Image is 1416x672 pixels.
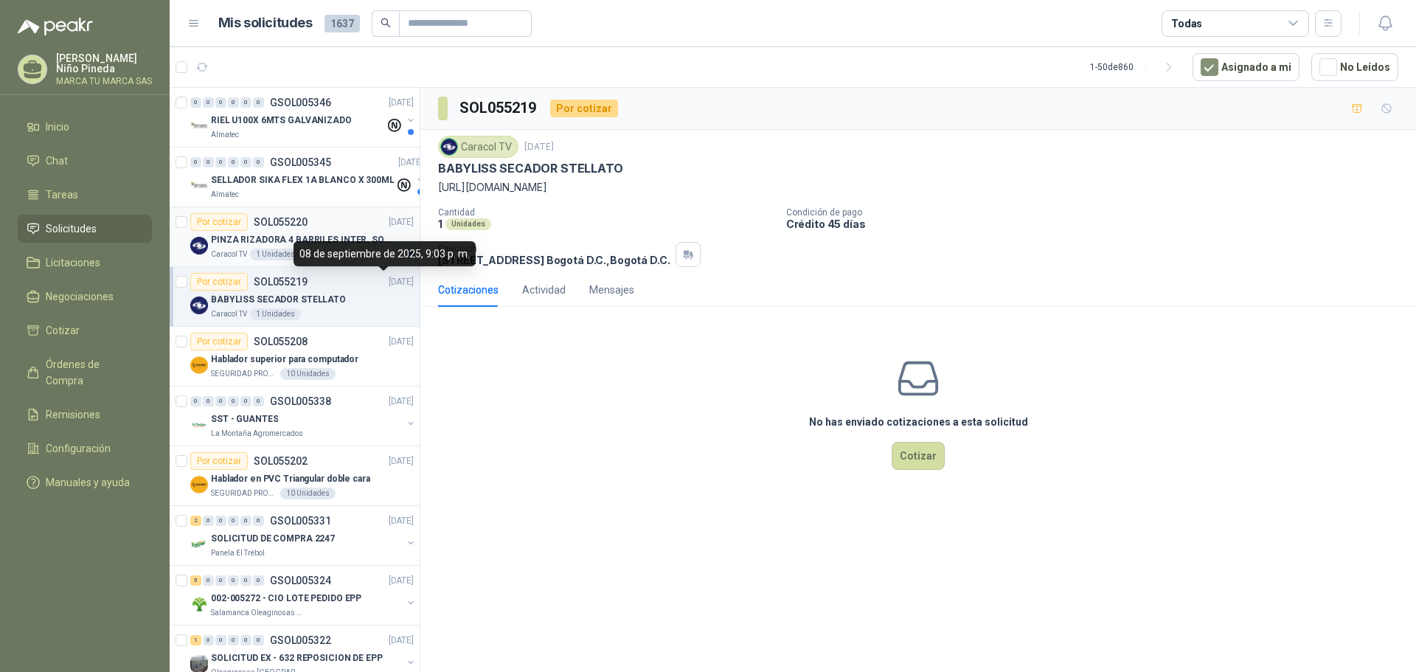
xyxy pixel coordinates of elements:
[211,488,277,499] p: SEGURIDAD PROVISER LTDA
[254,217,308,227] p: SOL055220
[211,308,247,320] p: Caracol TV
[190,572,417,619] a: 5 0 0 0 0 0 GSOL005324[DATE] Company Logo002-005272 - CIO LOTE PEDIDO EPPSalamanca Oleaginosas SAS
[170,267,420,327] a: Por cotizarSOL055219[DATE] Company LogoBABYLISS SECADOR STELLATOCaracol TV1 Unidades
[441,139,457,155] img: Company Logo
[1193,53,1299,81] button: Asignado a mi
[18,468,152,496] a: Manuales y ayuda
[438,161,623,176] p: BABYLISS SECADOR STELLATO
[445,218,491,230] div: Unidades
[389,275,414,289] p: [DATE]
[240,635,251,645] div: 0
[240,157,251,167] div: 0
[190,153,426,201] a: 0 0 0 0 0 0 GSOL005345[DATE] Company LogoSELLADOR SIKA FLEX 1A BLANCO X 300MLAlmatec
[46,119,69,135] span: Inicio
[550,100,618,117] div: Por cotizar
[46,288,114,305] span: Negociaciones
[809,414,1028,430] h3: No has enviado cotizaciones a esta solicitud
[280,368,336,380] div: 10 Unidades
[190,333,248,350] div: Por cotizar
[46,474,130,491] span: Manuales y ayuda
[46,254,100,271] span: Licitaciones
[190,97,201,108] div: 0
[18,18,93,35] img: Logo peakr
[211,114,352,128] p: RIEL U100X 6MTS GALVANIZADO
[228,516,239,526] div: 0
[253,97,264,108] div: 0
[18,113,152,141] a: Inicio
[203,97,214,108] div: 0
[190,177,208,195] img: Company Logo
[398,156,423,170] p: [DATE]
[438,207,774,218] p: Cantidad
[228,157,239,167] div: 0
[211,607,304,619] p: Salamanca Oleaginosas SAS
[46,440,111,457] span: Configuración
[46,221,97,237] span: Solicitudes
[211,233,395,247] p: PINZA RIZADORA 4 BARRILES INTER. SOL-GEL BABYLISS SECADOR STELLATO
[589,282,634,298] div: Mensajes
[190,476,208,493] img: Company Logo
[389,514,414,528] p: [DATE]
[190,392,417,440] a: 0 0 0 0 0 0 GSOL005338[DATE] Company LogoSST - GUANTESLa Montaña Agromercados
[46,153,68,169] span: Chat
[211,547,265,559] p: Panela El Trébol
[190,94,417,141] a: 0 0 0 0 0 0 GSOL005346[DATE] Company LogoRIEL U100X 6MTS GALVANIZADOAlmatec
[211,592,361,606] p: 002-005272 - CIO LOTE PEDIDO EPP
[211,472,370,486] p: Hablador en PVC Triangular doble cara
[240,575,251,586] div: 0
[254,336,308,347] p: SOL055208
[892,442,945,470] button: Cotizar
[1090,55,1181,79] div: 1 - 50 de 860
[786,207,1410,218] p: Condición de pago
[270,157,331,167] p: GSOL005345
[250,249,301,260] div: 1 Unidades
[524,140,554,154] p: [DATE]
[250,308,301,320] div: 1 Unidades
[215,157,226,167] div: 0
[190,536,208,553] img: Company Logo
[190,356,208,374] img: Company Logo
[215,97,226,108] div: 0
[215,516,226,526] div: 0
[56,53,152,74] p: [PERSON_NAME] Niño Pineda
[459,97,538,119] h3: SOL055219
[46,356,138,389] span: Órdenes de Compra
[190,213,248,231] div: Por cotizar
[1171,15,1202,32] div: Todas
[211,651,383,665] p: SOLICITUD EX - 632 REPOSICION DE EPP
[46,406,100,423] span: Remisiones
[253,516,264,526] div: 0
[215,635,226,645] div: 0
[381,18,391,28] span: search
[253,396,264,406] div: 0
[389,574,414,588] p: [DATE]
[270,635,331,645] p: GSOL005322
[270,575,331,586] p: GSOL005324
[203,635,214,645] div: 0
[280,488,336,499] div: 10 Unidades
[270,97,331,108] p: GSOL005346
[389,215,414,229] p: [DATE]
[228,396,239,406] div: 0
[203,396,214,406] div: 0
[240,516,251,526] div: 0
[18,215,152,243] a: Solicitudes
[389,454,414,468] p: [DATE]
[522,282,566,298] div: Actividad
[254,456,308,466] p: SOL055202
[240,97,251,108] div: 0
[228,575,239,586] div: 0
[190,157,201,167] div: 0
[218,13,313,34] h1: Mis solicitudes
[211,353,358,367] p: Hablador superior para computador
[211,368,277,380] p: SEGURIDAD PROVISER LTDA
[270,396,331,406] p: GSOL005338
[211,173,395,187] p: SELLADOR SIKA FLEX 1A BLANCO X 300ML
[203,157,214,167] div: 0
[211,428,303,440] p: La Montaña Agromercados
[253,635,264,645] div: 0
[190,237,208,254] img: Company Logo
[253,157,264,167] div: 0
[324,15,360,32] span: 1637
[46,322,80,339] span: Cotizar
